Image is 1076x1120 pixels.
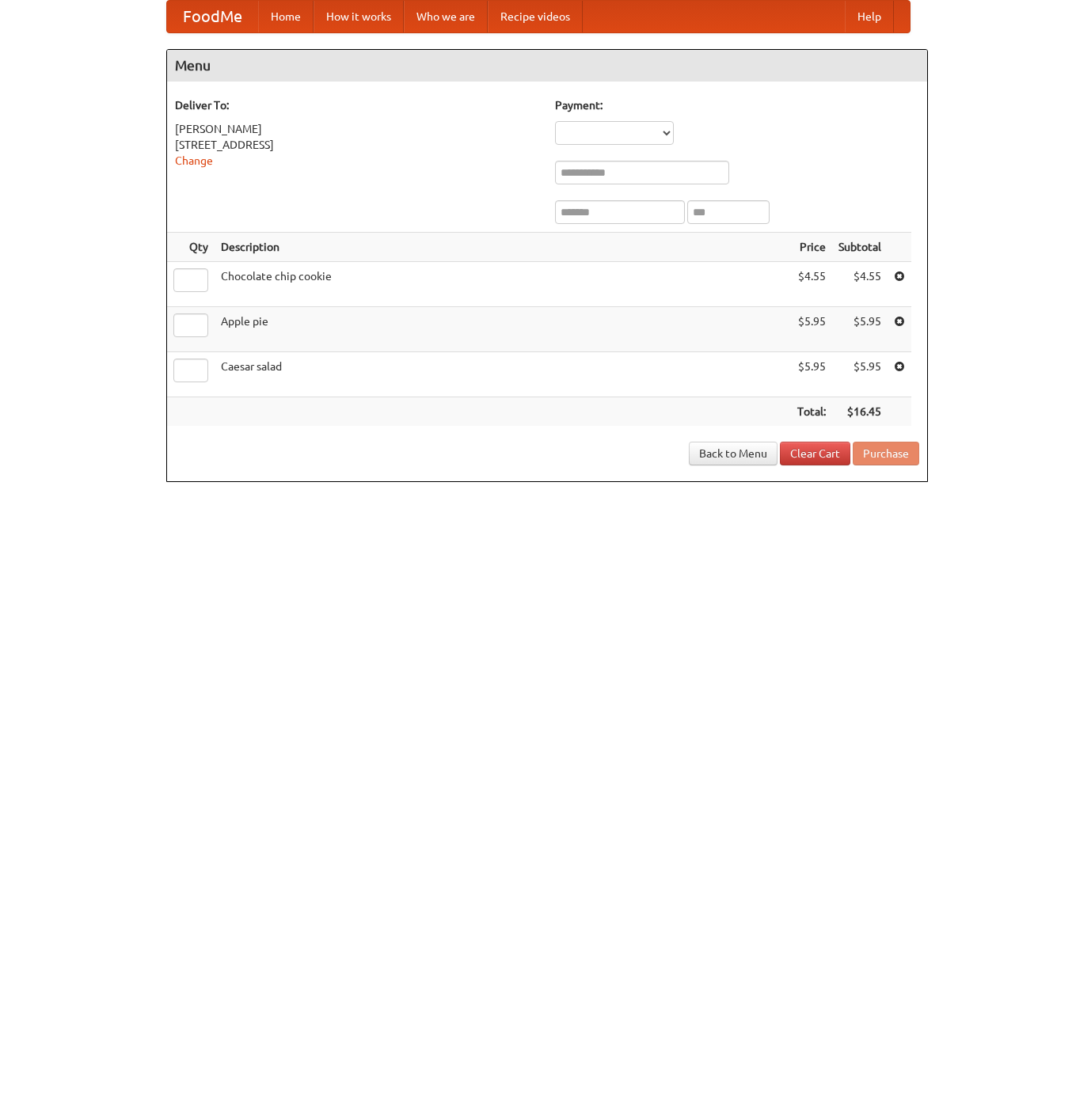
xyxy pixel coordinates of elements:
[314,1,404,32] a: How it works
[555,97,919,113] h5: Payment:
[832,262,888,307] td: $4.55
[689,442,778,465] a: Back to Menu
[832,397,888,427] th: $16.45
[488,1,583,32] a: Recipe videos
[215,262,791,307] td: Chocolate chip cookie
[175,154,213,167] a: Change
[215,307,791,352] td: Apple pie
[258,1,314,32] a: Home
[832,233,888,262] th: Subtotal
[175,121,539,137] div: [PERSON_NAME]
[404,1,488,32] a: Who we are
[175,97,539,113] h5: Deliver To:
[167,50,927,82] h4: Menu
[791,397,832,427] th: Total:
[167,233,215,262] th: Qty
[791,352,832,397] td: $5.95
[780,442,850,465] a: Clear Cart
[167,1,258,32] a: FoodMe
[832,352,888,397] td: $5.95
[215,233,791,262] th: Description
[845,1,894,32] a: Help
[175,137,539,153] div: [STREET_ADDRESS]
[215,352,791,397] td: Caesar salad
[853,442,919,465] button: Purchase
[791,233,832,262] th: Price
[832,307,888,352] td: $5.95
[791,307,832,352] td: $5.95
[791,262,832,307] td: $4.55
